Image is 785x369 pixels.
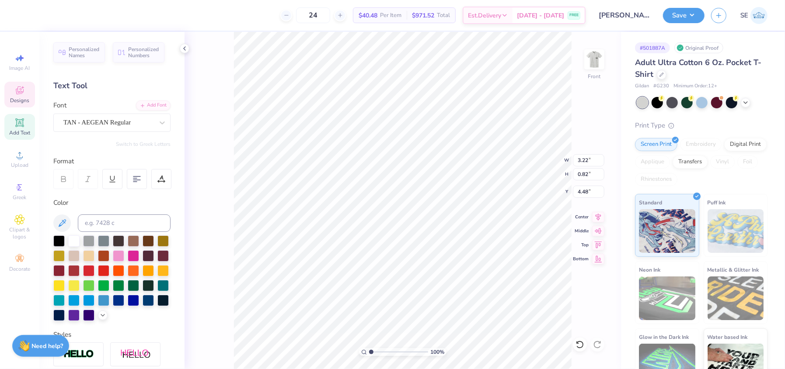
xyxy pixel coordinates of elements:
[674,42,723,53] div: Original Proof
[517,11,564,20] span: [DATE] - [DATE]
[680,138,722,151] div: Embroidery
[592,7,656,24] input: Untitled Design
[120,349,151,360] img: Shadow
[136,100,171,110] div: Add Font
[653,83,669,90] span: # G230
[380,11,401,20] span: Per Item
[69,46,100,59] span: Personalized Names
[412,11,434,20] span: $971.52
[708,276,764,320] img: Metallic & Glitter Ink
[639,332,689,341] span: Glow in the Dark Ink
[586,51,603,68] img: Front
[63,349,94,359] img: Stroke
[573,214,589,220] span: Center
[708,332,748,341] span: Water based Ink
[13,194,27,201] span: Greek
[635,83,649,90] span: Gildan
[53,156,171,166] div: Format
[430,348,444,356] span: 100 %
[639,265,660,274] span: Neon Ink
[639,276,695,320] img: Neon Ink
[635,155,670,169] div: Applique
[4,226,35,240] span: Clipart & logos
[437,11,450,20] span: Total
[750,7,768,24] img: Shirley Evaleen B
[635,173,677,186] div: Rhinestones
[737,155,758,169] div: Foil
[635,42,670,53] div: # 501887A
[708,265,759,274] span: Metallic & Glitter Ink
[708,198,726,207] span: Puff Ink
[573,242,589,248] span: Top
[10,65,30,72] span: Image AI
[635,57,761,79] span: Adult Ultra Cotton 6 Oz. Pocket T-Shirt
[710,155,735,169] div: Vinyl
[635,138,677,151] div: Screen Print
[116,141,171,148] button: Switch to Greek Letters
[724,138,767,151] div: Digital Print
[588,72,601,80] div: Front
[53,330,171,340] div: Styles
[573,256,589,262] span: Bottom
[663,8,705,23] button: Save
[9,129,30,136] span: Add Text
[32,342,63,350] strong: Need help?
[468,11,501,20] span: Est. Delivery
[78,214,171,232] input: e.g. 7428 c
[11,162,28,169] span: Upload
[635,121,768,131] div: Print Type
[639,209,695,253] img: Standard
[740,7,768,24] a: SE
[53,80,171,92] div: Text Tool
[573,228,589,234] span: Middle
[53,100,66,110] label: Font
[9,266,30,272] span: Decorate
[53,198,171,208] div: Color
[740,10,748,21] span: SE
[673,155,708,169] div: Transfers
[10,97,29,104] span: Designs
[569,12,579,18] span: FREE
[128,46,159,59] span: Personalized Numbers
[296,7,330,23] input: – –
[639,198,662,207] span: Standard
[673,83,717,90] span: Minimum Order: 12 +
[359,11,377,20] span: $40.48
[708,209,764,253] img: Puff Ink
